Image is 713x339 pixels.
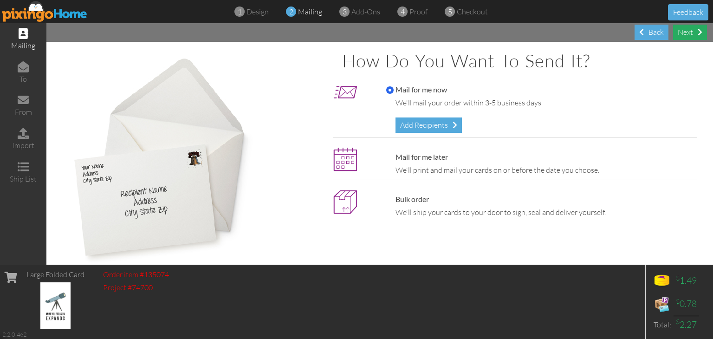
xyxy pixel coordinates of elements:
div: 2.2.0-462 [2,330,26,339]
div: We'll ship your cards to your door to sign, seal and deliver yourself. [395,207,692,218]
span: design [246,7,269,16]
button: Feedback [668,4,708,20]
td: 2.27 [674,316,699,333]
img: points-icon.png [653,272,671,290]
sup: $ [676,274,680,282]
img: mailnow_icon.png [333,80,357,104]
div: Order item #135074 [103,269,169,280]
div: Add Recipients [395,117,462,133]
div: Project #74700 [103,282,169,293]
img: expense-icon.png [653,295,671,313]
td: 0.78 [674,293,699,316]
span: 1 [238,7,242,17]
div: Large Folded Card [26,269,84,280]
img: 135074-1-1756259146108-2b374e0a1ffc9e17-qa.jpg [40,282,70,329]
label: Mail for me later [386,152,448,163]
span: 5 [448,7,452,17]
img: maillater.png [333,147,357,172]
input: Bulk order [386,196,394,203]
img: bulk_icon-5.png [333,189,357,214]
label: Mail for me now [386,85,447,95]
div: We'll mail your order within 3-5 business days [395,98,692,108]
div: Next [673,25,707,40]
span: 3 [343,7,347,17]
img: pixingo logo [2,1,88,22]
span: 4 [401,7,405,17]
sup: $ [676,318,680,326]
span: 2 [289,7,293,17]
td: 1.49 [674,269,699,293]
span: add-ons [351,7,380,16]
img: mail-cards.jpg [63,51,256,267]
sup: $ [676,297,680,305]
span: mailing [298,7,322,16]
div: Back [635,25,668,40]
h1: How do you want to send it? [342,51,697,71]
label: Bulk order [386,194,429,205]
td: Total: [650,316,674,333]
span: checkout [457,7,488,16]
input: Mail for me later [386,154,394,161]
input: Mail for me now [386,86,394,94]
div: We'll print and mail your cards on or before the date you choose. [395,165,692,176]
span: proof [409,7,428,16]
